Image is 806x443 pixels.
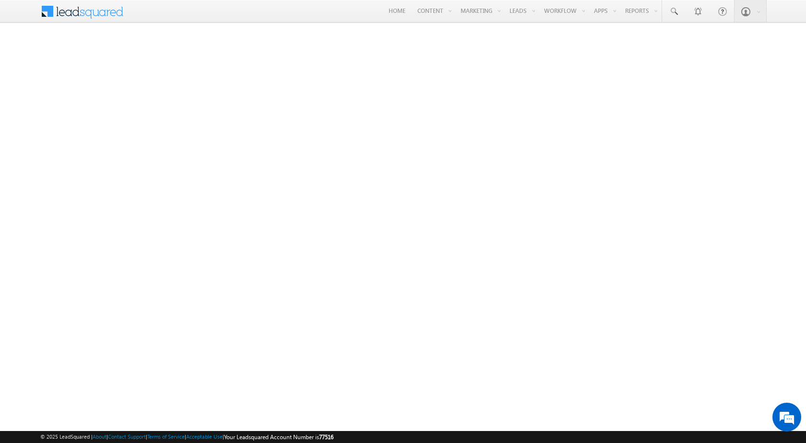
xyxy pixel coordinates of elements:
a: Acceptable Use [186,433,223,440]
span: 77516 [319,433,333,441]
a: Contact Support [108,433,146,440]
span: © 2025 LeadSquared | | | | | [40,432,333,442]
span: Your Leadsquared Account Number is [224,433,333,441]
a: About [93,433,107,440]
a: Terms of Service [147,433,185,440]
